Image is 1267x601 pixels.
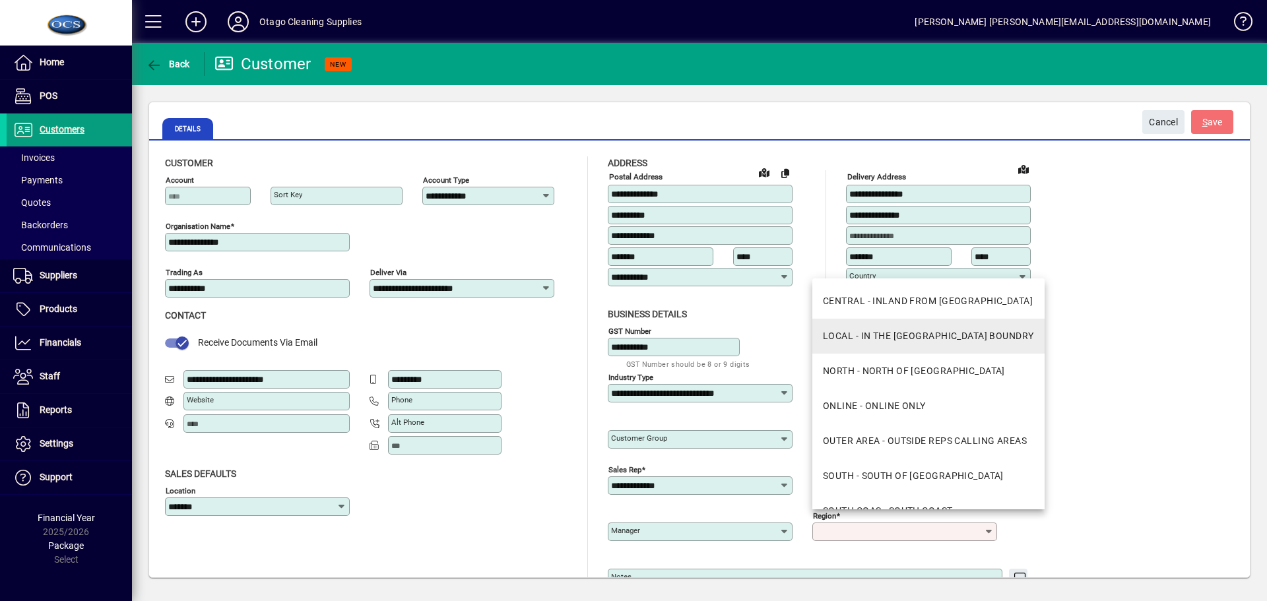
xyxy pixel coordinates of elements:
[813,511,836,520] mat-label: Region
[611,572,632,581] mat-label: Notes
[7,259,132,292] a: Suppliers
[823,504,953,518] div: SOUTH COAS - SOUTH COAST
[7,146,132,169] a: Invoices
[166,175,194,185] mat-label: Account
[608,326,651,335] mat-label: GST Number
[812,459,1045,493] mat-option: SOUTH - SOUTH OF MOSGIEL
[423,175,469,185] mat-label: Account Type
[915,11,1211,32] div: [PERSON_NAME] [PERSON_NAME][EMAIL_ADDRESS][DOMAIN_NAME]
[812,389,1045,424] mat-option: ONLINE - ONLINE ONLY
[823,399,926,413] div: ONLINE - ONLINE ONLY
[7,214,132,236] a: Backorders
[608,464,641,474] mat-label: Sales rep
[40,438,73,449] span: Settings
[132,52,205,76] app-page-header-button: Back
[812,319,1045,354] mat-option: LOCAL - IN THE DUNEDIN CITY BOUNDRY
[1142,110,1185,134] button: Cancel
[13,242,91,253] span: Communications
[626,356,750,371] mat-hint: GST Number should be 8 or 9 digits
[812,354,1045,389] mat-option: NORTH - NORTH OF DUNEDIN
[165,468,236,479] span: Sales defaults
[40,90,57,101] span: POS
[823,364,1005,378] div: NORTH - NORTH OF [GEOGRAPHIC_DATA]
[175,10,217,34] button: Add
[775,162,796,183] button: Copy to Delivery address
[823,294,1033,308] div: CENTRAL - INLAND FROM [GEOGRAPHIC_DATA]
[162,118,213,139] span: Details
[1202,117,1208,127] span: S
[1013,158,1034,179] a: View on map
[1202,111,1223,133] span: ave
[40,472,73,482] span: Support
[143,52,193,76] button: Back
[13,220,68,230] span: Backorders
[146,59,190,69] span: Back
[812,493,1045,528] mat-option: SOUTH COAS - SOUTH COAST
[259,11,362,32] div: Otago Cleaning Supplies
[7,293,132,326] a: Products
[754,162,775,183] a: View on map
[370,268,406,277] mat-label: Deliver via
[187,395,214,404] mat-label: Website
[198,337,317,348] span: Receive Documents Via Email
[7,236,132,259] a: Communications
[274,190,302,199] mat-label: Sort key
[823,329,1034,343] div: LOCAL - IN THE [GEOGRAPHIC_DATA] BOUNDRY
[40,371,60,381] span: Staff
[7,394,132,427] a: Reports
[40,303,77,314] span: Products
[40,124,84,135] span: Customers
[812,284,1045,319] mat-option: CENTRAL - INLAND FROM MOSGIEL
[13,197,51,208] span: Quotes
[849,271,876,280] mat-label: Country
[165,310,206,321] span: Contact
[7,360,132,393] a: Staff
[13,152,55,163] span: Invoices
[40,270,77,280] span: Suppliers
[7,191,132,214] a: Quotes
[1149,111,1178,133] span: Cancel
[40,404,72,415] span: Reports
[611,526,640,535] mat-label: Manager
[608,158,647,168] span: Address
[7,80,132,113] a: POS
[7,327,132,360] a: Financials
[7,169,132,191] a: Payments
[391,395,412,404] mat-label: Phone
[217,10,259,34] button: Profile
[823,469,1004,483] div: SOUTH - SOUTH OF [GEOGRAPHIC_DATA]
[40,337,81,348] span: Financials
[391,418,424,427] mat-label: Alt Phone
[611,433,667,443] mat-label: Customer group
[7,461,132,494] a: Support
[13,175,63,185] span: Payments
[812,424,1045,459] mat-option: OUTER AREA - OUTSIDE REPS CALLING AREAS
[165,158,213,168] span: Customer
[214,53,311,75] div: Customer
[608,372,653,381] mat-label: Industry type
[1191,110,1233,134] button: Save
[1224,3,1251,46] a: Knowledge Base
[166,222,230,231] mat-label: Organisation name
[330,60,346,69] span: NEW
[48,540,84,551] span: Package
[166,268,203,277] mat-label: Trading as
[7,427,132,460] a: Settings
[166,486,195,495] mat-label: Location
[38,513,95,523] span: Financial Year
[823,434,1027,448] div: OUTER AREA - OUTSIDE REPS CALLING AREAS
[7,46,132,79] a: Home
[40,57,64,67] span: Home
[608,309,687,319] span: Business details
